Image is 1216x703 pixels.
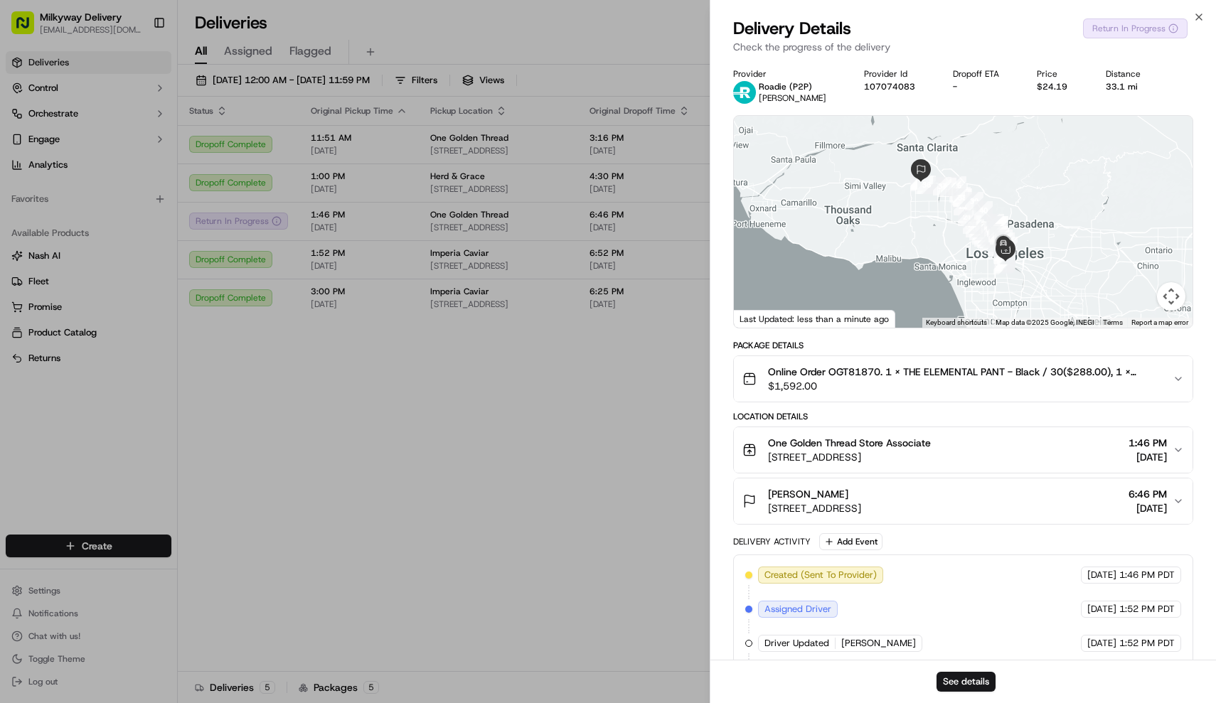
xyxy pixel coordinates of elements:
[14,57,259,80] p: Welcome 👋
[768,501,861,515] span: [STREET_ADDRESS]
[734,356,1193,402] button: Online Order OGT81870. 1 x THE ELEMENTAL PANT - Black / 30($288.00), 1 x YOGO MID - Deep Clay / O...
[958,208,976,226] div: 21
[1129,501,1167,515] span: [DATE]
[1037,81,1082,92] div: $24.19
[989,216,1008,235] div: 45
[114,312,234,338] a: 💻API Documentation
[1103,318,1123,326] a: Terms (opens in new tab)
[987,218,1006,237] div: 46
[764,603,831,616] span: Assigned Driver
[120,319,132,331] div: 💻
[768,436,931,450] span: One Golden Thread Store Associate
[1129,487,1167,501] span: 6:46 PM
[1129,436,1167,450] span: 1:46 PM
[220,182,259,199] button: See all
[14,185,95,196] div: Past conversations
[28,318,109,332] span: Knowledge Base
[733,81,756,104] img: roadie-logo-v2.jpg
[733,536,811,547] div: Delivery Activity
[986,214,1004,232] div: 41
[1106,81,1156,92] div: 33.1 mi
[14,319,26,331] div: 📗
[44,259,151,270] span: Wisdom [PERSON_NAME]
[768,365,1162,379] span: Online Order OGT81870. 1 x THE ELEMENTAL PANT - Black / 30($288.00), 1 x YOGO MID - Deep Clay / O...
[1119,637,1175,650] span: 1:52 PM PDT
[734,310,895,328] div: Last Updated: less than a minute ago
[759,81,826,92] p: Roadie (P2P)
[990,226,1008,245] div: 48
[993,256,1012,274] div: 1
[910,173,929,191] div: 35
[28,259,40,271] img: 1736555255976-a54dd68f-1ca7-489b-9aae-adbdc363a1c4
[14,245,37,273] img: Wisdom Oko
[733,340,1194,351] div: Package Details
[965,192,983,210] div: 39
[162,259,191,270] span: [DATE]
[1157,282,1185,311] button: Map camera controls
[819,533,882,550] button: Add Event
[1087,603,1116,616] span: [DATE]
[764,637,829,650] span: Driver Updated
[926,318,987,328] button: Keyboard shortcuts
[733,40,1194,54] p: Check the progress of the delivery
[47,220,52,232] span: •
[1087,637,1116,650] span: [DATE]
[733,411,1194,422] div: Location Details
[768,450,931,464] span: [STREET_ADDRESS]
[933,177,951,195] div: 37
[734,478,1193,524] button: [PERSON_NAME][STREET_ADDRESS]6:46 PM[DATE]
[768,487,848,501] span: [PERSON_NAME]
[37,92,256,107] input: Got a question? Start typing here...
[974,201,993,220] div: 40
[733,17,851,40] span: Delivery Details
[937,672,996,692] button: See details
[154,259,159,270] span: •
[734,427,1193,473] button: One Golden Thread Store Associate[STREET_ADDRESS]1:46 PM[DATE]
[134,318,228,332] span: API Documentation
[917,176,936,194] div: 36
[764,569,877,581] span: Created (Sent To Provider)
[1087,569,1116,581] span: [DATE]
[864,81,915,92] button: 107074083
[142,353,172,363] span: Pylon
[841,637,916,650] span: [PERSON_NAME]
[996,318,1094,326] span: Map data ©2025 Google, INEGI
[14,14,43,43] img: Nash
[953,81,1014,92] div: -
[64,136,233,150] div: Start new chat
[948,176,966,195] div: 26
[100,352,172,363] a: Powered byPylon
[759,92,826,104] span: [PERSON_NAME]
[1131,318,1188,326] a: Report a map error
[733,68,841,80] div: Provider
[1119,603,1175,616] span: 1:52 PM PDT
[953,188,971,207] div: 38
[64,150,196,161] div: We're available if you need us!
[768,379,1162,393] span: $1,592.00
[1083,18,1188,38] button: Return In Progress
[953,68,1014,80] div: Dropoff ETA
[30,136,55,161] img: 8571987876998_91fb9ceb93ad5c398215_72.jpg
[1119,569,1175,581] span: 1:46 PM PDT
[988,224,1007,242] div: 47
[987,217,1006,235] div: 42
[994,230,1013,248] div: 49
[14,136,40,161] img: 1736555255976-a54dd68f-1ca7-489b-9aae-adbdc363a1c4
[737,309,784,328] a: Open this area in Google Maps (opens a new window)
[1037,68,1082,80] div: Price
[737,309,784,328] img: Google
[1129,450,1167,464] span: [DATE]
[242,140,259,157] button: Start new chat
[55,220,84,232] span: [DATE]
[864,68,930,80] div: Provider Id
[9,312,114,338] a: 📗Knowledge Base
[1106,68,1156,80] div: Distance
